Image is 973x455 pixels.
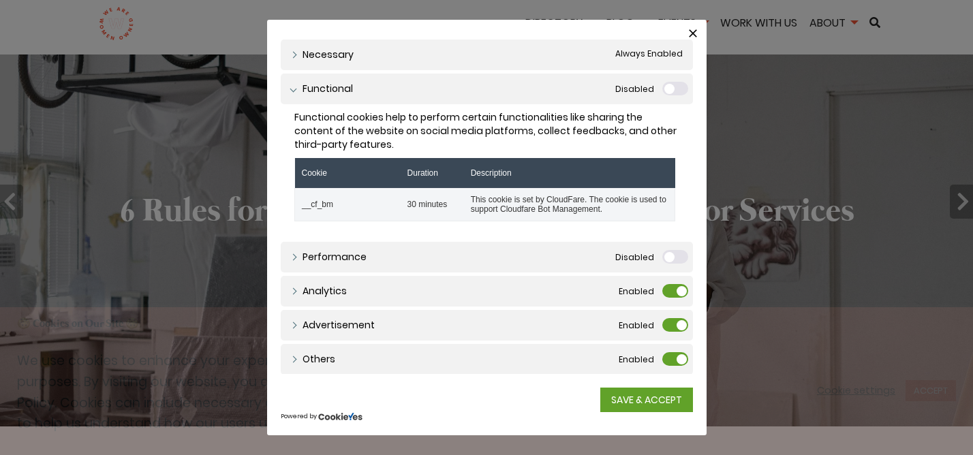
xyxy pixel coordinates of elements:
[294,158,400,188] th: Cookie
[615,48,683,62] span: Always Enabled
[400,158,463,188] th: Duration
[281,412,693,422] div: Powered by
[294,111,679,221] div: Functional cookies help to perform certain functionalities like sharing the content of the websit...
[400,188,463,221] td: 30 minutes
[291,352,335,366] a: Others
[291,284,347,298] a: Analytics
[463,158,675,188] th: Description
[291,250,367,264] a: Performance
[600,388,693,412] a: SAVE & ACCEPT
[291,48,354,62] a: Necessary
[294,188,400,221] td: __cf_bm
[291,82,353,96] a: Functional
[291,318,375,332] a: Advertisement
[463,188,675,221] td: This cookie is set by CloudFare. The cookie is used to support Cloudfare Bot Management.
[318,412,362,421] img: CookieYes Logo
